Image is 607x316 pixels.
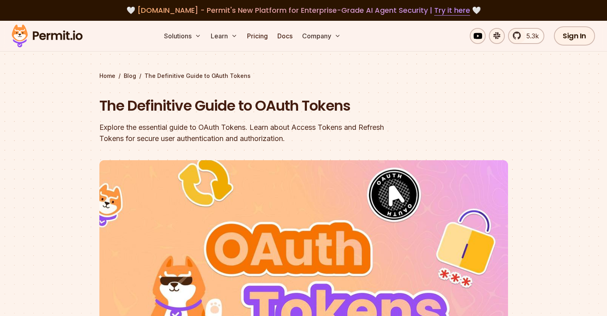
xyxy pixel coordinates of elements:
a: Pricing [244,28,271,44]
div: / / [99,72,508,80]
img: Permit logo [8,22,86,50]
a: Docs [274,28,296,44]
span: 5.3k [522,31,539,41]
span: [DOMAIN_NAME] - Permit's New Platform for Enterprise-Grade AI Agent Security | [137,5,470,15]
div: Explore the essential guide to OAuth Tokens. Learn about Access Tokens and Refresh Tokens for sec... [99,122,406,144]
a: 5.3k [508,28,544,44]
button: Company [299,28,344,44]
a: Home [99,72,115,80]
h1: The Definitive Guide to OAuth Tokens [99,96,406,116]
a: Try it here [434,5,470,16]
a: Blog [124,72,136,80]
button: Learn [208,28,241,44]
div: 🤍 🤍 [19,5,588,16]
a: Sign In [554,26,595,46]
button: Solutions [161,28,204,44]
